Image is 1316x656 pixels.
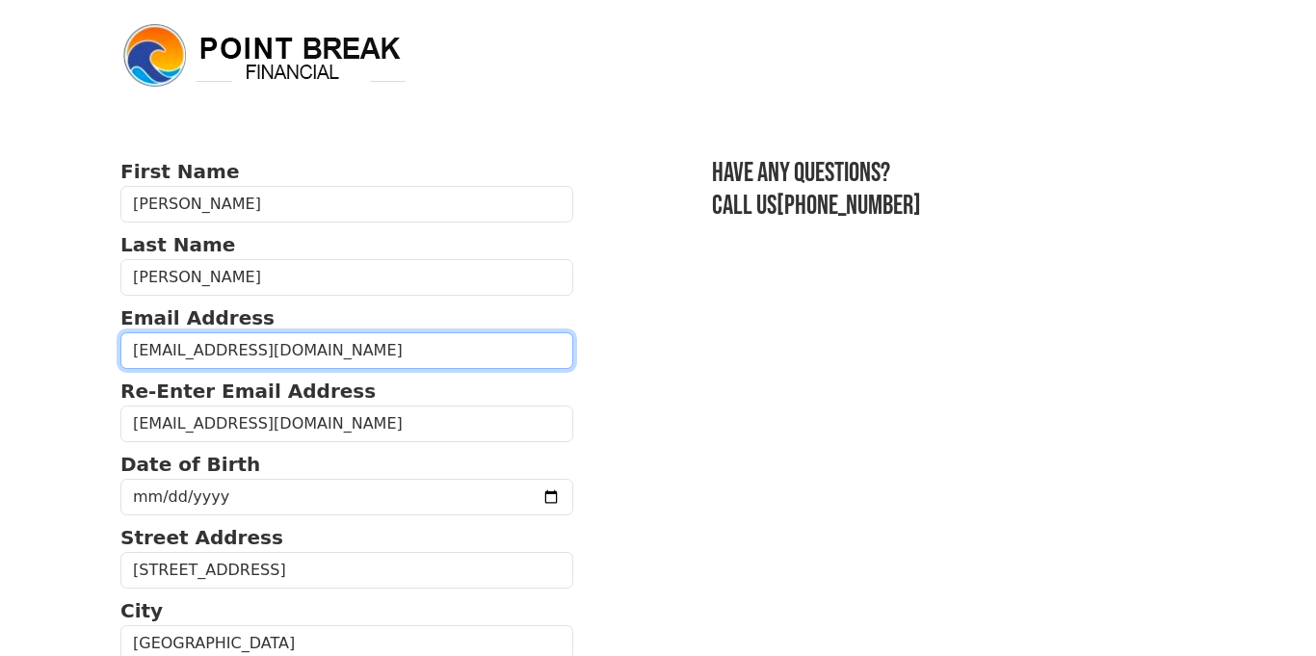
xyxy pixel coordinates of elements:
h3: Have any questions? [712,157,1196,190]
strong: City [120,599,163,622]
strong: Email Address [120,306,275,329]
input: Last Name [120,259,573,296]
strong: Last Name [120,233,235,256]
input: Re-Enter Email Address [120,406,573,442]
img: logo.png [120,21,409,91]
input: Email Address [120,332,573,369]
a: [PHONE_NUMBER] [776,190,921,222]
strong: Re-Enter Email Address [120,380,376,403]
input: First Name [120,186,573,223]
strong: Date of Birth [120,453,260,476]
h3: Call us [712,190,1196,223]
strong: Street Address [120,526,283,549]
strong: First Name [120,160,239,183]
input: Street Address [120,552,573,589]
